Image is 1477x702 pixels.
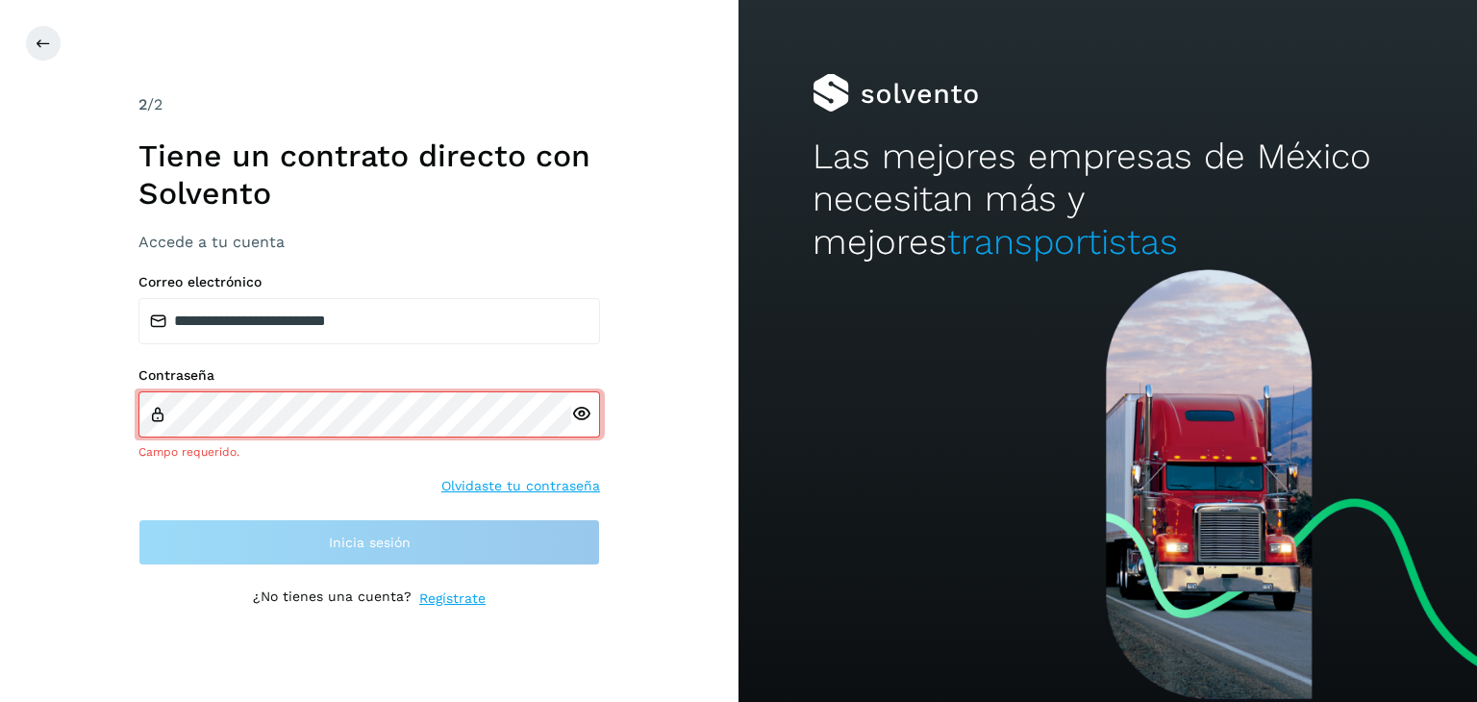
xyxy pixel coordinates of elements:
[441,476,600,496] a: Olvidaste tu contraseña
[138,274,600,290] label: Correo electrónico
[138,443,600,461] div: Campo requerido.
[138,93,600,116] div: /2
[138,519,600,565] button: Inicia sesión
[138,138,600,212] h1: Tiene un contrato directo con Solvento
[138,95,147,113] span: 2
[329,536,411,549] span: Inicia sesión
[813,136,1403,263] h2: Las mejores empresas de México necesitan más y mejores
[947,221,1178,263] span: transportistas
[253,589,412,609] p: ¿No tienes una cuenta?
[419,589,486,609] a: Regístrate
[138,233,600,251] h3: Accede a tu cuenta
[138,367,600,384] label: Contraseña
